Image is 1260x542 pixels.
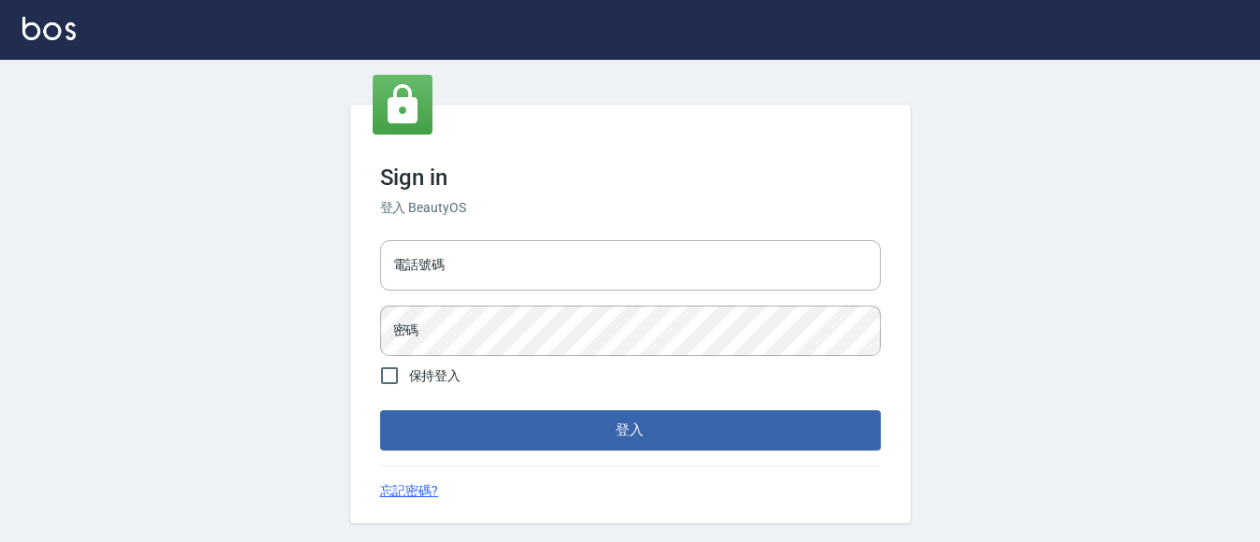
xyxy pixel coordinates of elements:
[380,164,881,191] h3: Sign in
[380,410,881,449] button: 登入
[409,366,461,386] span: 保持登入
[380,481,439,501] a: 忘記密碼?
[380,198,881,218] h6: 登入 BeautyOS
[22,17,76,40] img: Logo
